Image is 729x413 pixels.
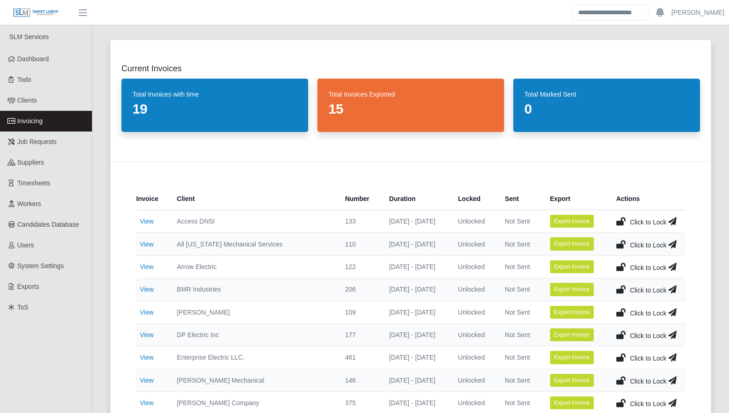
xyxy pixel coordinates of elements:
[382,233,451,255] td: [DATE] - [DATE]
[338,323,382,346] td: 177
[630,218,666,226] span: Click to Lock
[338,346,382,369] td: 461
[451,188,498,210] th: Locked
[550,260,594,273] button: Export Invoice
[451,323,498,346] td: Unlocked
[17,221,80,228] span: Candidates Database
[338,188,382,210] th: Number
[140,309,154,316] a: View
[17,117,43,125] span: Invoicing
[17,55,49,63] span: Dashboard
[451,369,498,391] td: Unlocked
[140,399,154,407] a: View
[630,332,666,339] span: Click to Lock
[451,255,498,278] td: Unlocked
[9,33,49,40] span: SLM Services
[17,241,34,249] span: Users
[382,301,451,323] td: [DATE] - [DATE]
[572,5,649,21] input: Search
[170,323,338,346] td: DP Electric Inc
[630,400,666,407] span: Click to Lock
[382,323,451,346] td: [DATE] - [DATE]
[17,138,57,145] span: Job Requests
[451,233,498,255] td: Unlocked
[170,278,338,301] td: BMR Industries
[338,278,382,301] td: 206
[524,101,689,117] dd: 0
[498,210,543,233] td: Not Sent
[524,90,689,99] dt: Total Marked Sent
[550,328,594,341] button: Export Invoice
[382,278,451,301] td: [DATE] - [DATE]
[328,101,493,117] dd: 15
[550,283,594,296] button: Export Invoice
[672,8,724,17] a: [PERSON_NAME]
[17,200,41,207] span: Workers
[140,331,154,338] a: View
[550,237,594,250] button: Export Invoice
[140,263,154,270] a: View
[17,283,39,290] span: Exports
[170,210,338,233] td: Access DNSI
[630,310,666,317] span: Click to Lock
[17,262,64,270] span: System Settings
[140,286,154,293] a: View
[550,351,594,364] button: Export Invoice
[550,215,594,228] button: Export Invoice
[140,241,154,248] a: View
[498,369,543,391] td: Not Sent
[136,188,170,210] th: Invoice
[170,369,338,391] td: [PERSON_NAME] Mechanical
[170,188,338,210] th: Client
[382,255,451,278] td: [DATE] - [DATE]
[132,101,297,117] dd: 19
[328,90,493,99] dt: Total Invoices Exported
[170,346,338,369] td: Enterprise Electric LLC.
[140,218,154,225] a: View
[382,346,451,369] td: [DATE] - [DATE]
[17,304,29,311] span: ToS
[550,374,594,387] button: Export Invoice
[17,179,51,187] span: Timesheets
[140,354,154,361] a: View
[13,8,59,18] img: SLM Logo
[630,355,666,362] span: Click to Lock
[170,301,338,323] td: [PERSON_NAME]
[498,278,543,301] td: Not Sent
[550,306,594,319] button: Export Invoice
[170,255,338,278] td: Arrow Electric
[451,301,498,323] td: Unlocked
[17,76,31,83] span: Todo
[338,301,382,323] td: 109
[382,188,451,210] th: Duration
[17,159,44,166] span: Suppliers
[451,210,498,233] td: Unlocked
[338,369,382,391] td: 146
[543,188,609,210] th: Export
[498,301,543,323] td: Not Sent
[498,323,543,346] td: Not Sent
[170,233,338,255] td: All [US_STATE] Mechanical Services
[630,264,666,271] span: Click to Lock
[498,188,543,210] th: Sent
[140,377,154,384] a: View
[451,278,498,301] td: Unlocked
[17,97,37,104] span: Clients
[382,369,451,391] td: [DATE] - [DATE]
[498,233,543,255] td: Not Sent
[382,210,451,233] td: [DATE] - [DATE]
[498,255,543,278] td: Not Sent
[338,255,382,278] td: 122
[338,233,382,255] td: 110
[338,210,382,233] td: 133
[550,396,594,409] button: Export Invoice
[498,346,543,369] td: Not Sent
[630,378,666,385] span: Click to Lock
[630,241,666,249] span: Click to Lock
[121,62,700,75] h2: Current Invoices
[451,346,498,369] td: Unlocked
[609,188,685,210] th: Actions
[132,90,297,99] dt: Total Invoices with time
[630,287,666,294] span: Click to Lock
